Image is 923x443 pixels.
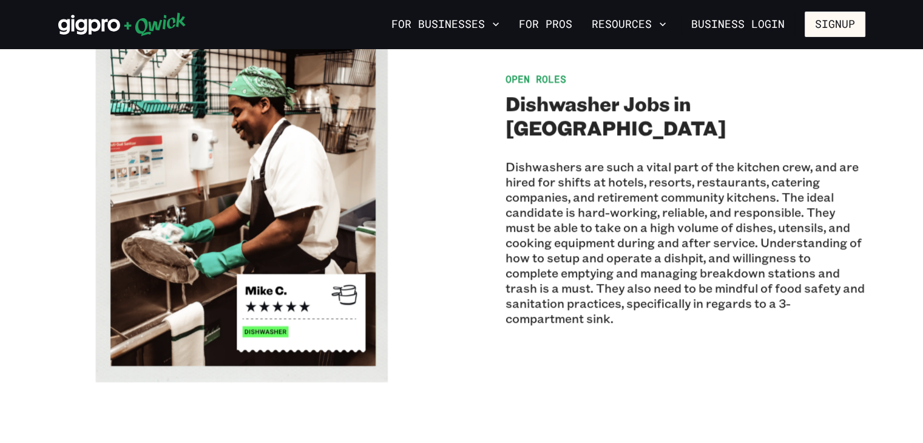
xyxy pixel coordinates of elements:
[681,12,795,37] a: Business Login
[505,72,566,85] span: Open Roles
[505,159,865,326] p: Dishwashers are such a vital part of the kitchen crew, and are hired for shifts at hotels, resort...
[587,14,671,35] button: Resources
[805,12,865,37] button: Signup
[514,14,577,35] a: For Pros
[387,14,504,35] button: For Businesses
[505,91,865,140] h2: Dishwasher Jobs in [GEOGRAPHIC_DATA]
[58,24,418,384] img: Dishwasher standing at a sink.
